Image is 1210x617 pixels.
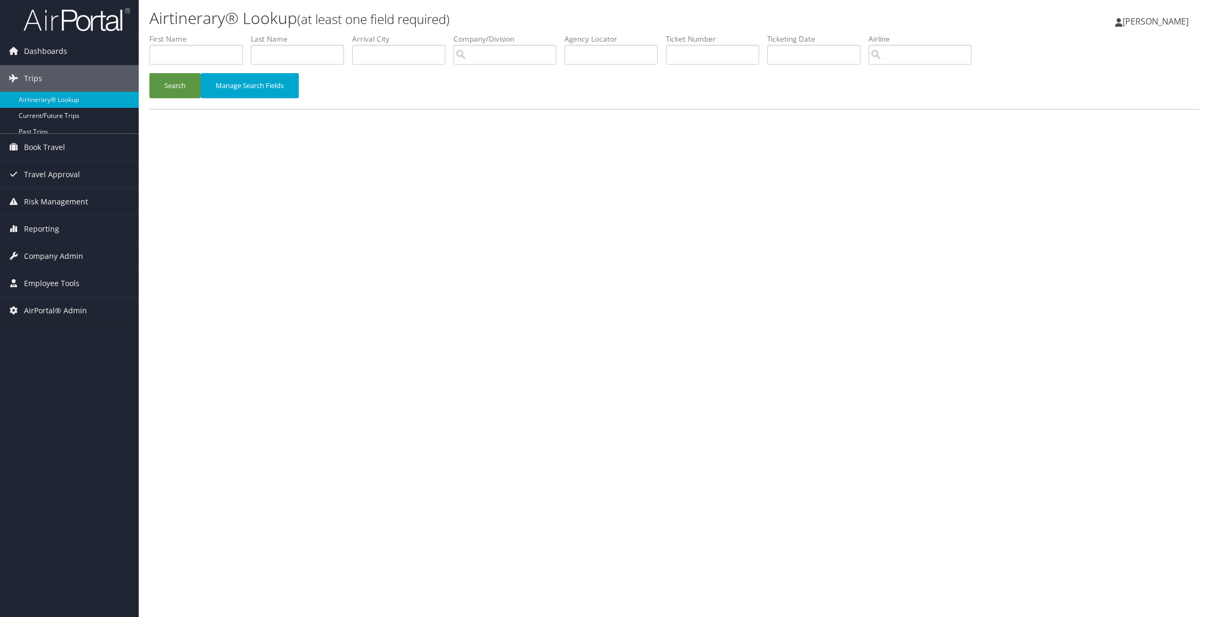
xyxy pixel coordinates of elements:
[251,34,352,44] label: Last Name
[767,34,869,44] label: Ticketing Date
[24,270,79,297] span: Employee Tools
[24,243,83,270] span: Company Admin
[1115,5,1199,37] a: [PERSON_NAME]
[297,10,450,28] small: (at least one field required)
[149,7,849,29] h1: Airtinerary® Lookup
[24,38,67,65] span: Dashboards
[1123,15,1189,27] span: [PERSON_NAME]
[23,7,130,32] img: airportal-logo.png
[666,34,767,44] label: Ticket Number
[24,161,80,188] span: Travel Approval
[453,34,564,44] label: Company/Division
[24,297,87,324] span: AirPortal® Admin
[869,34,980,44] label: Airline
[201,73,299,98] button: Manage Search Fields
[24,134,65,161] span: Book Travel
[24,188,88,215] span: Risk Management
[24,216,59,242] span: Reporting
[149,73,201,98] button: Search
[24,65,42,92] span: Trips
[352,34,453,44] label: Arrival City
[564,34,666,44] label: Agency Locator
[149,34,251,44] label: First Name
